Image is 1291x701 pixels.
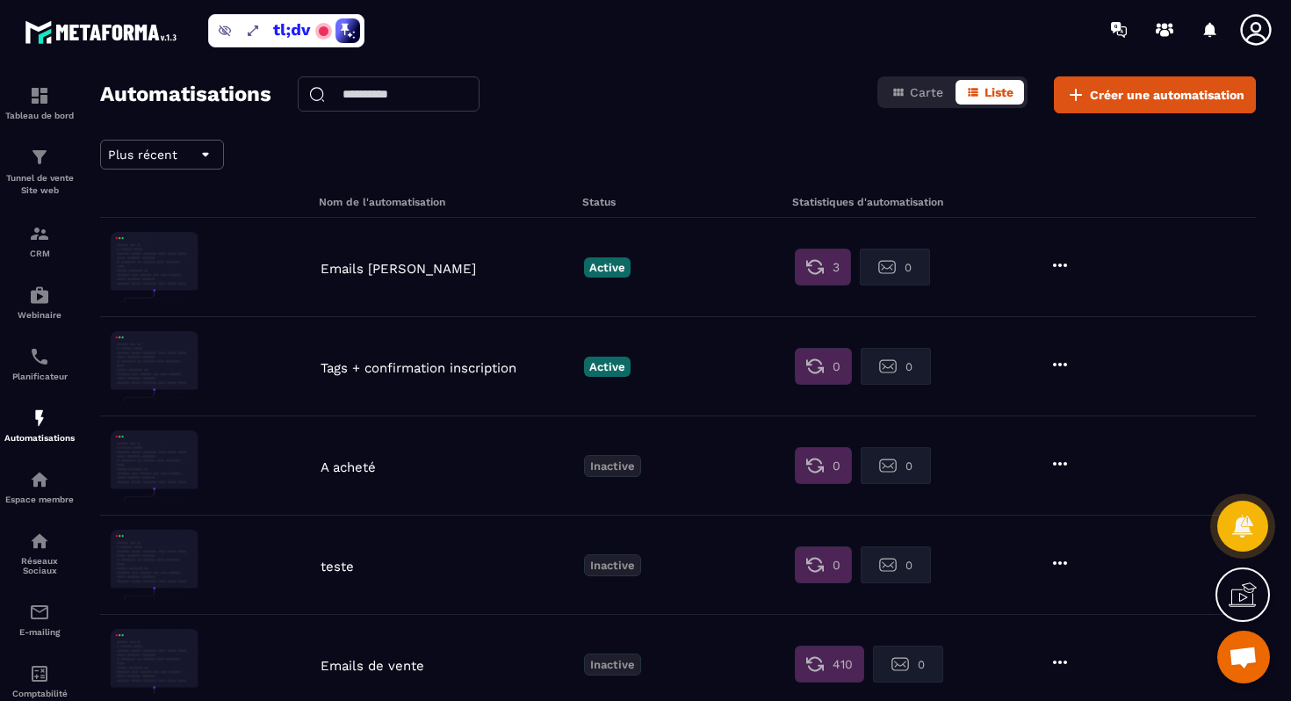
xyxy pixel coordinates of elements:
span: Plus récent [108,148,177,162]
img: automations [29,469,50,490]
img: logo [25,16,183,48]
p: Inactive [584,455,641,477]
a: schedulerschedulerPlanificateur [4,333,75,394]
span: 0 [905,459,912,473]
button: Carte [881,80,954,105]
a: emailemailE-mailing [4,589,75,650]
h6: Nom de l'automatisation [319,196,578,208]
img: first stat [806,457,824,474]
a: formationformationCRM [4,210,75,271]
p: CRM [4,249,75,258]
img: formation [29,223,50,244]
p: Tags + confirmation inscription [321,360,575,376]
button: 410 [795,646,864,683]
span: Liste [984,85,1013,99]
img: scheduler [29,346,50,367]
img: automation-background [111,331,198,401]
p: Tunnel de vente Site web [4,172,75,197]
img: first stat [806,655,824,673]
span: 0 [905,559,912,572]
button: Liste [956,80,1024,105]
img: second stat [878,258,896,276]
a: formationformationTableau de bord [4,72,75,134]
p: Active [584,357,631,377]
h2: Automatisations [100,76,271,113]
p: A acheté [321,459,575,475]
img: second stat [879,556,897,574]
p: teste [321,559,575,575]
a: automationsautomationsWebinaire [4,271,75,333]
a: automationsautomationsAutomatisations [4,394,75,456]
button: 3 [795,249,851,285]
span: 3 [833,258,840,276]
p: Planificateur [4,372,75,381]
img: first stat [806,358,824,375]
img: automation-background [111,430,198,501]
span: 0 [833,358,840,375]
button: 0 [795,348,852,385]
span: 0 [905,360,912,373]
span: Carte [910,85,943,99]
a: social-networksocial-networkRéseaux Sociaux [4,517,75,589]
img: formation [29,147,50,168]
p: Comptabilité [4,689,75,698]
span: Créer une automatisation [1090,86,1244,104]
button: 0 [861,546,931,583]
img: social-network [29,531,50,552]
p: Inactive [584,654,641,676]
img: second stat [879,457,897,474]
a: formationformationTunnel de vente Site web [4,134,75,210]
img: first stat [806,258,824,276]
img: automation-background [111,629,198,699]
p: Active [584,257,631,278]
span: 0 [833,556,840,574]
p: Tableau de bord [4,111,75,120]
button: 0 [795,447,852,484]
img: second stat [879,358,897,375]
button: 0 [861,348,931,385]
p: Inactive [584,554,641,576]
a: automationsautomationsEspace membre [4,456,75,517]
img: formation [29,85,50,106]
img: automations [29,408,50,429]
img: first stat [806,556,824,574]
span: 410 [833,655,853,673]
button: 0 [861,447,931,484]
p: Webinaire [4,310,75,320]
img: automation-background [111,530,198,600]
h6: Status [582,196,788,208]
img: second stat [891,655,909,673]
p: Emails de vente [321,658,575,674]
span: 0 [905,261,912,274]
button: 0 [873,646,943,683]
button: 0 [795,546,852,583]
button: Créer une automatisation [1054,76,1256,113]
img: accountant [29,663,50,684]
p: Espace membre [4,495,75,504]
p: Réseaux Sociaux [4,556,75,575]
p: Emails [PERSON_NAME] [321,261,575,277]
div: Ouvrir le chat [1217,631,1270,683]
button: 0 [860,249,930,285]
h6: Statistiques d'automatisation [792,196,998,208]
span: 0 [833,457,840,474]
img: automation-background [111,232,198,302]
span: 0 [918,658,925,671]
img: automations [29,285,50,306]
p: Automatisations [4,433,75,443]
p: E-mailing [4,627,75,637]
img: email [29,602,50,623]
